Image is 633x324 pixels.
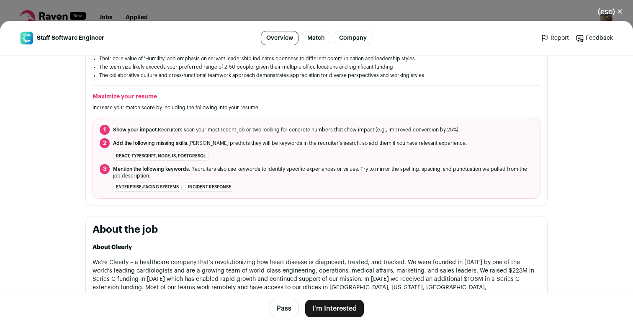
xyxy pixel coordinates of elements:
[113,166,533,179] span: . Recruiters also use keywords to identify specific experiences or values. Try to mirror the spel...
[100,125,110,135] span: 1
[305,300,364,317] button: I'm Interested
[21,32,33,44] img: 8a186eb7f1cabab85c52bbbcbdec1928f7cd584f6dc8b76e5bcda21d4cbaa2c2.jpg
[113,141,188,146] span: Add the following missing skills.
[100,138,110,148] span: 2
[113,140,467,147] span: [PERSON_NAME] predicts they will be keywords in the recruiter's search, so add them if you have r...
[93,244,132,250] strong: About Cleerly
[113,127,158,132] span: Show your impact.
[540,34,569,42] a: Report
[302,31,330,45] a: Match
[113,152,209,161] li: React, TypeScript, Node.js, PostgreSQL
[185,183,234,192] li: incident response
[93,258,540,309] p: We’re Cleerly – a healthcare company that’s revolutionizing how heart disease is diagnosed, treat...
[113,167,189,172] span: Mention the following keywords
[261,31,298,45] a: Overview
[270,300,298,317] button: Pass
[93,93,540,101] h2: Maximize your resume
[93,223,540,237] h2: About the job
[113,183,182,192] li: enterprise-facing systems
[93,104,540,111] p: Increase your match score by including the following into your resume
[37,34,104,42] span: Staff Software Engineer
[576,34,613,42] a: Feedback
[588,3,633,21] button: Close modal
[99,55,534,62] li: Their core value of 'Humility' and emphasis on servant leadership indicates openness to different...
[113,126,460,133] span: Recruiters scan your most recent job or two looking for concrete numbers that show impact (e.g., ...
[99,72,534,79] li: The collaborative culture and cross-functional teamwork approach demonstrates appreciation for di...
[99,64,534,70] li: The team size likely exceeds your preferred range of 2-50 people, given their multiple office loc...
[334,31,372,45] a: Company
[100,164,110,174] span: 3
